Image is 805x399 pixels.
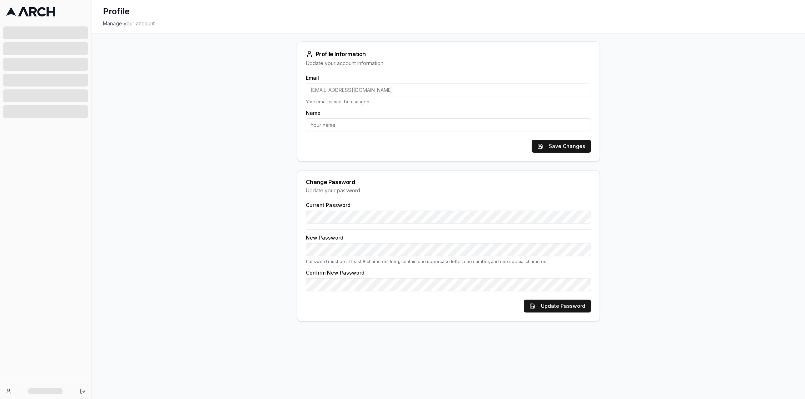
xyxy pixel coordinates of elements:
div: Manage your account [103,20,794,27]
div: Update your account information [306,60,591,67]
label: Name [306,110,591,115]
button: Update Password [524,300,591,312]
p: Password must be at least 8 characters long, contain one uppercase letter, one number, and one sp... [306,259,591,265]
div: Update your password [306,187,591,194]
button: Save Changes [532,140,591,153]
label: Email [306,75,591,80]
h1: Profile [103,6,130,17]
div: Change Password [306,179,591,185]
label: Confirm New Password [306,270,591,275]
p: Your email cannot be changed [306,99,591,105]
button: Log out [78,386,88,396]
input: Your name [306,118,591,131]
div: Profile Information [306,50,591,58]
label: Current Password [306,203,591,208]
label: New Password [306,235,591,240]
